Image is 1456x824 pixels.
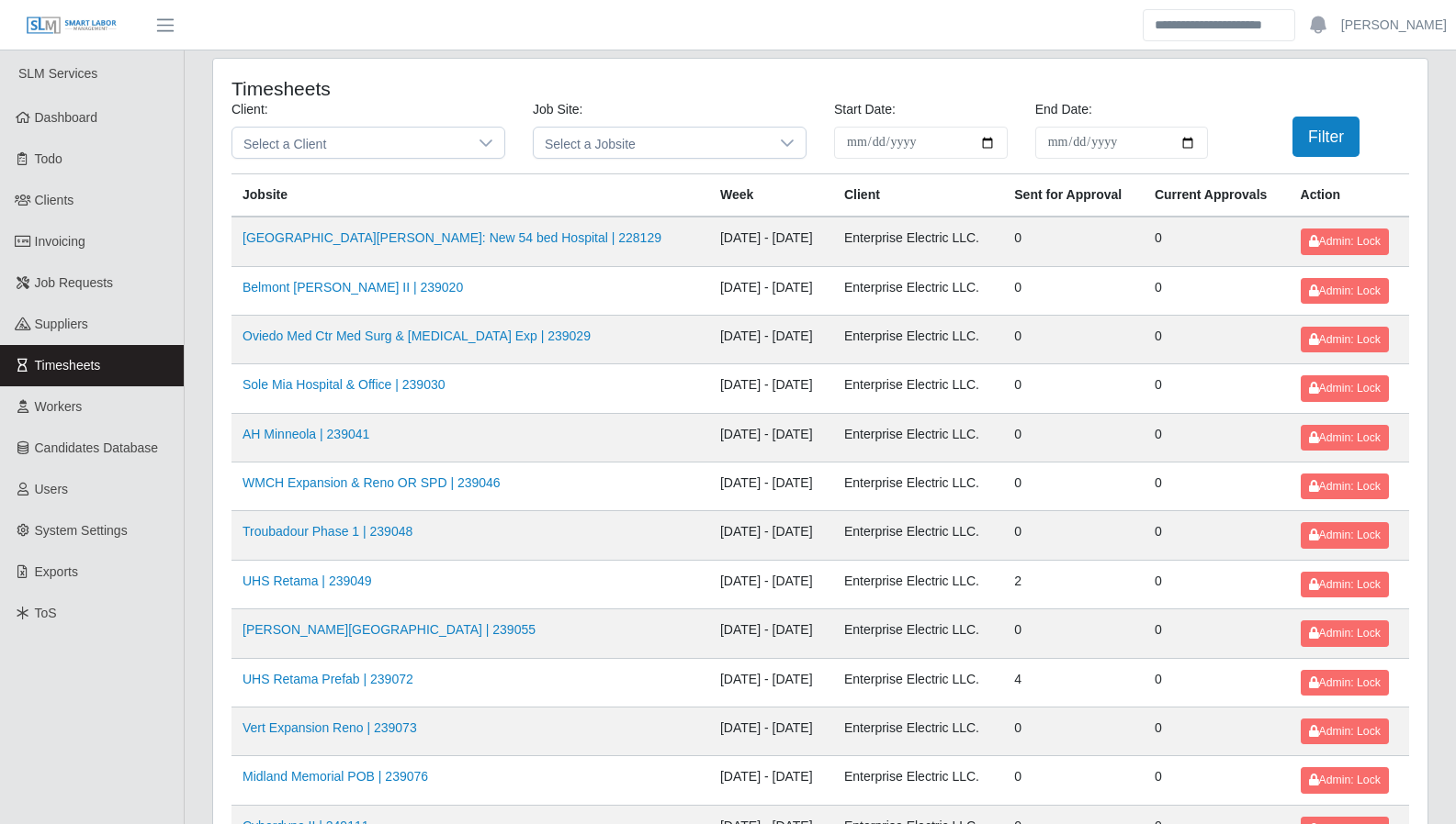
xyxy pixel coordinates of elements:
td: [DATE] - [DATE] [709,609,833,658]
td: 0 [1144,315,1290,363]
td: 0 [1144,756,1290,805]
button: Admin: Lock [1301,767,1389,793]
a: Vert Expansion Reno | 239073 [243,720,417,735]
span: Candidates Database [35,440,159,455]
td: Enterprise Electric LLC. [833,364,1003,413]
td: [DATE] - [DATE] [709,707,833,755]
button: Filter [1292,117,1360,157]
span: Select a Client [232,128,468,158]
td: [DATE] - [DATE] [709,315,833,363]
a: [PERSON_NAME][GEOGRAPHIC_DATA] | 239055 [243,622,536,637]
a: Belmont [PERSON_NAME] II | 239020 [243,280,463,295]
th: Client [833,174,1003,217]
td: [DATE] - [DATE] [709,658,833,707]
span: System Settings [35,523,128,538]
span: Clients [35,193,74,207]
td: [DATE] - [DATE] [709,462,833,511]
a: Midland Memorial POB | 239076 [243,769,428,784]
label: Client: [231,100,268,119]
span: Admin: Lock [1309,578,1381,591]
td: Enterprise Electric LLC. [833,315,1003,363]
td: 0 [1144,462,1290,511]
span: SLM Services [18,66,97,81]
td: Enterprise Electric LLC. [833,413,1003,462]
td: Enterprise Electric LLC. [833,707,1003,755]
span: Admin: Lock [1309,725,1381,738]
td: 0 [1144,560,1290,608]
td: 0 [1144,217,1290,266]
span: Admin: Lock [1309,431,1381,444]
td: Enterprise Electric LLC. [833,511,1003,560]
span: Suppliers [35,317,88,331]
td: [DATE] - [DATE] [709,560,833,608]
button: Admin: Lock [1301,375,1389,401]
span: Job Requests [35,275,114,290]
span: Admin: Lock [1309,235,1381,248]
button: Admin: Lock [1301,425,1389,451]
a: Sole Mia Hospital & Office | 239030 [243,377,446,392]
a: UHS Retama | 239049 [243,573,372,588]
span: Invoicing [35,234,85,249]
span: Todo [35,151,62,166]
td: Enterprise Electric LLC. [833,560,1003,608]
a: Oviedo Med Ctr Med Surg & [MEDICAL_DATA] Exp | 239029 [243,328,591,343]
td: 0 [1003,462,1144,511]
th: Week [709,174,833,217]
th: Current Approvals [1144,174,1290,217]
td: 4 [1003,658,1144,707]
td: Enterprise Electric LLC. [833,217,1003,266]
button: Admin: Lock [1301,572,1389,597]
td: 0 [1144,364,1290,413]
span: Dashboard [35,110,98,125]
td: 0 [1144,609,1290,658]
span: Admin: Lock [1309,529,1381,541]
a: AH Minneola | 239041 [243,427,369,441]
th: Sent for Approval [1003,174,1144,217]
a: WMCH Expansion & Reno OR SPD | 239046 [243,475,501,490]
a: [PERSON_NAME] [1341,16,1447,35]
td: Enterprise Electric LLC. [833,609,1003,658]
th: Jobsite [231,174,709,217]
button: Admin: Lock [1301,718,1389,744]
td: [DATE] - [DATE] [709,266,833,315]
span: Workers [35,399,83,414]
button: Admin: Lock [1301,278,1389,304]
span: Admin: Lock [1309,627,1381,640]
span: Admin: Lock [1309,676,1381,689]
button: Admin: Lock [1301,473,1389,499]
a: Troubadour Phase 1 | 239048 [243,524,412,539]
span: Exports [35,564,78,579]
td: Enterprise Electric LLC. [833,756,1003,805]
td: [DATE] - [DATE] [709,511,833,560]
td: 0 [1144,707,1290,755]
span: Users [35,482,69,496]
input: Search [1143,9,1295,41]
span: Admin: Lock [1309,333,1381,346]
td: 0 [1144,266,1290,315]
button: Admin: Lock [1301,620,1389,646]
td: 0 [1144,413,1290,462]
td: [DATE] - [DATE] [709,413,833,462]
span: Admin: Lock [1309,480,1381,493]
img: SLM Logo [26,16,118,36]
td: 0 [1003,217,1144,266]
span: Admin: Lock [1309,382,1381,395]
td: Enterprise Electric LLC. [833,462,1003,511]
td: 0 [1003,511,1144,560]
td: Enterprise Electric LLC. [833,266,1003,315]
td: [DATE] - [DATE] [709,217,833,266]
td: 2 [1003,560,1144,608]
td: 0 [1003,707,1144,755]
button: Admin: Lock [1301,327,1389,352]
label: Job Site: [533,100,582,119]
td: 0 [1003,609,1144,658]
h4: Timesheets [231,77,706,100]
label: Start Date: [834,100,896,119]
td: 0 [1003,315,1144,363]
td: 0 [1003,756,1144,805]
button: Admin: Lock [1301,228,1389,254]
td: 0 [1003,413,1144,462]
td: 0 [1003,364,1144,413]
button: Admin: Lock [1301,522,1389,548]
td: 0 [1144,658,1290,707]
